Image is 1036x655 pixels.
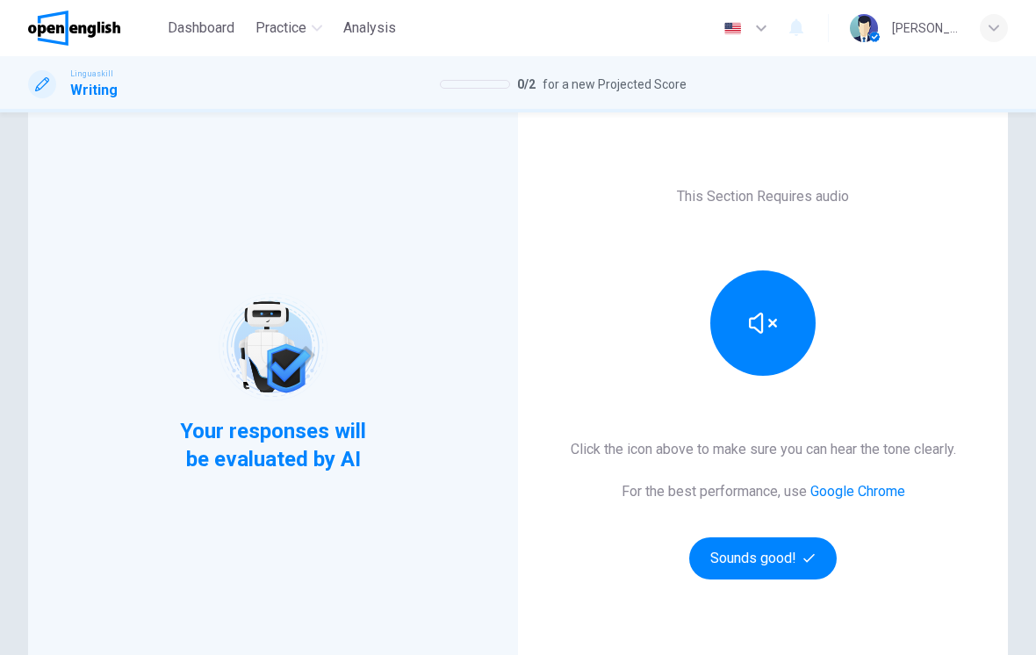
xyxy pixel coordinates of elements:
button: Sounds good! [689,537,837,579]
button: Analysis [336,12,403,44]
span: for a new Projected Score [543,74,687,95]
span: Dashboard [168,18,234,39]
span: Linguaskill [70,68,113,80]
span: 0 / 2 [517,74,536,95]
span: Practice [255,18,306,39]
button: Dashboard [161,12,241,44]
h6: For the best performance, use [622,481,905,502]
h1: Writing [70,80,118,101]
h6: This Section Requires audio [677,186,849,207]
span: Your responses will be evaluated by AI [167,417,380,473]
img: OpenEnglish logo [28,11,120,46]
img: en [722,22,744,35]
div: [PERSON_NAME] [892,18,959,39]
button: Practice [248,12,329,44]
img: Profile picture [850,14,878,42]
h6: Click the icon above to make sure you can hear the tone clearly. [571,439,956,460]
span: Analysis [343,18,396,39]
a: OpenEnglish logo [28,11,161,46]
a: Google Chrome [810,483,905,500]
img: robot icon [217,292,328,403]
